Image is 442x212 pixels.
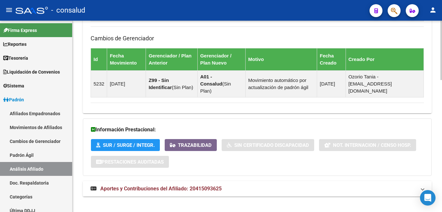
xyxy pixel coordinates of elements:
[107,48,146,70] th: Fecha Movimiento
[429,6,437,14] mat-icon: person
[146,70,197,97] td: ( )
[91,125,424,134] h3: Información Prestacional:
[5,6,13,14] mat-icon: menu
[165,139,217,151] button: Trazabilidad
[3,27,37,34] span: Firma Express
[319,139,416,151] button: Not. Internacion / Censo Hosp.
[245,48,317,70] th: Motivo
[200,74,222,86] strong: A01 - Consalud
[91,34,424,43] h3: Cambios de Gerenciador
[3,41,27,48] span: Reportes
[91,70,107,97] td: 5232
[317,70,346,97] td: [DATE]
[420,190,436,206] div: Open Intercom Messenger
[91,139,160,151] button: SUR / SURGE / INTEGR.
[51,3,85,17] span: - consalud
[100,186,222,192] span: Aportes y Contribuciones del Afiliado: 20415093625
[146,48,197,70] th: Gerenciador / Plan Anterior
[178,142,212,148] span: Trazabilidad
[3,96,24,103] span: Padrón
[317,48,346,70] th: Fecha Creado
[173,85,192,90] span: Sin Plan
[3,82,24,89] span: Sistema
[245,70,317,97] td: Movimiento automático por actualización de padrón ágil
[149,77,172,90] strong: Z99 - Sin Identificar
[200,81,231,94] span: Sin Plan
[91,48,107,70] th: Id
[102,159,164,165] span: Prestaciones Auditadas
[197,70,245,97] td: ( )
[234,142,309,148] span: Sin Certificado Discapacidad
[222,139,314,151] button: Sin Certificado Discapacidad
[91,156,169,168] button: Prestaciones Auditadas
[103,142,155,148] span: SUR / SURGE / INTEGR.
[83,181,432,197] mat-expansion-panel-header: Aportes y Contribuciones del Afiliado: 20415093625
[197,48,245,70] th: Gerenciador / Plan Nuevo
[346,70,424,97] td: Ozorio Tania - [EMAIL_ADDRESS][DOMAIN_NAME]
[107,70,146,97] td: [DATE]
[346,48,424,70] th: Creado Por
[3,68,60,76] span: Liquidación de Convenios
[3,55,28,62] span: Tesorería
[333,142,411,148] span: Not. Internacion / Censo Hosp.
